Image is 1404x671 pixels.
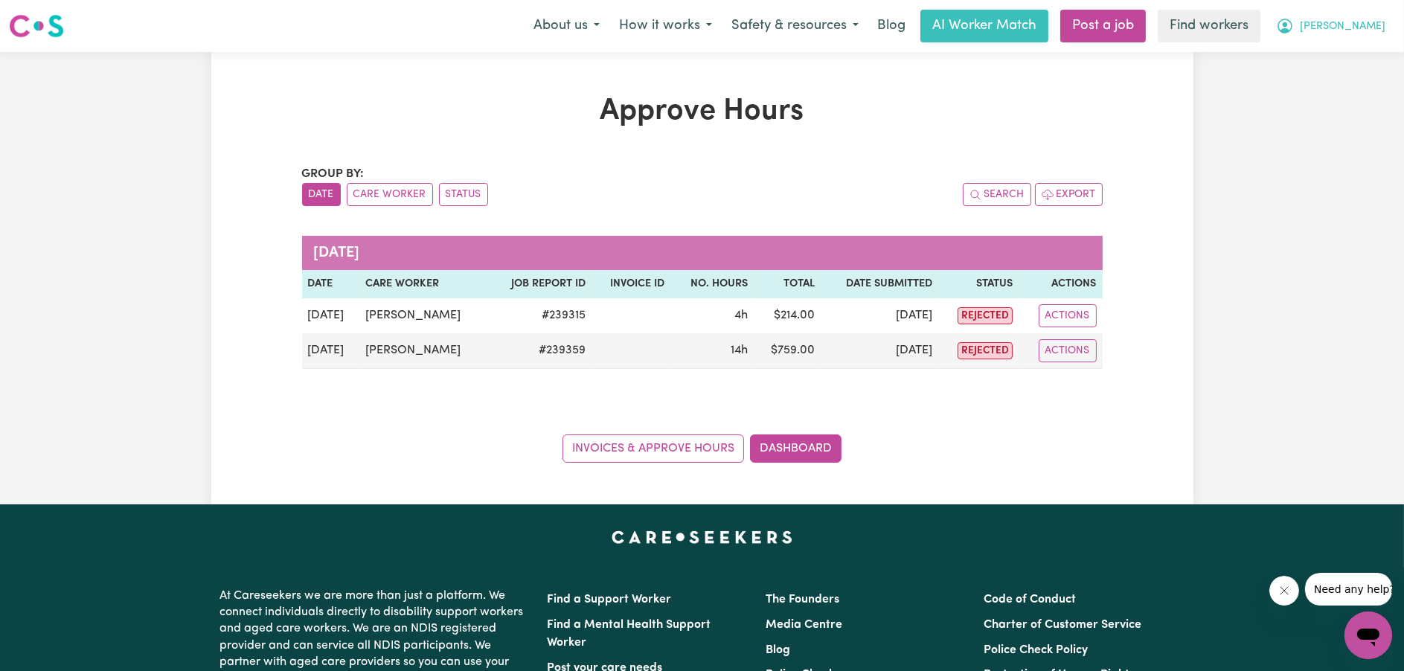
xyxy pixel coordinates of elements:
[302,236,1103,270] caption: [DATE]
[9,10,90,22] span: Need any help?
[1060,10,1146,42] a: Post a job
[302,333,360,369] td: [DATE]
[984,619,1141,631] a: Charter of Customer Service
[609,10,722,42] button: How it works
[488,298,592,333] td: # 239315
[359,333,488,369] td: [PERSON_NAME]
[1158,10,1260,42] a: Find workers
[302,94,1103,129] h1: Approve Hours
[302,270,360,298] th: Date
[592,270,671,298] th: Invoice ID
[671,270,754,298] th: No. Hours
[359,298,488,333] td: [PERSON_NAME]
[302,183,341,206] button: sort invoices by date
[302,298,360,333] td: [DATE]
[750,434,842,463] a: Dashboard
[1300,19,1385,35] span: [PERSON_NAME]
[1019,270,1103,298] th: Actions
[731,344,748,356] span: 14 hours
[984,594,1076,606] a: Code of Conduct
[524,10,609,42] button: About us
[754,298,821,333] td: $ 214.00
[9,13,64,39] img: Careseekers logo
[488,333,592,369] td: # 239359
[1344,611,1392,659] iframe: Button to launch messaging window
[958,342,1013,359] span: rejected
[868,10,914,42] a: Blog
[1039,304,1097,327] button: Actions
[984,644,1088,656] a: Police Check Policy
[548,619,711,649] a: Find a Mental Health Support Worker
[612,531,792,543] a: Careseekers home page
[562,434,744,463] a: Invoices & Approve Hours
[754,333,821,369] td: $ 759.00
[1039,339,1097,362] button: Actions
[958,307,1013,324] span: rejected
[1035,183,1103,206] button: Export
[821,298,938,333] td: [DATE]
[1269,576,1299,606] iframe: Close message
[9,9,64,43] a: Careseekers logo
[359,270,488,298] th: Care worker
[302,168,365,180] span: Group by:
[963,183,1031,206] button: Search
[821,270,938,298] th: Date Submitted
[722,10,868,42] button: Safety & resources
[766,594,839,606] a: The Founders
[548,594,672,606] a: Find a Support Worker
[347,183,433,206] button: sort invoices by care worker
[766,619,842,631] a: Media Centre
[439,183,488,206] button: sort invoices by paid status
[766,644,790,656] a: Blog
[488,270,592,298] th: Job Report ID
[754,270,821,298] th: Total
[938,270,1019,298] th: Status
[821,333,938,369] td: [DATE]
[920,10,1048,42] a: AI Worker Match
[1266,10,1395,42] button: My Account
[1305,573,1392,606] iframe: Message from company
[734,309,748,321] span: 4 hours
